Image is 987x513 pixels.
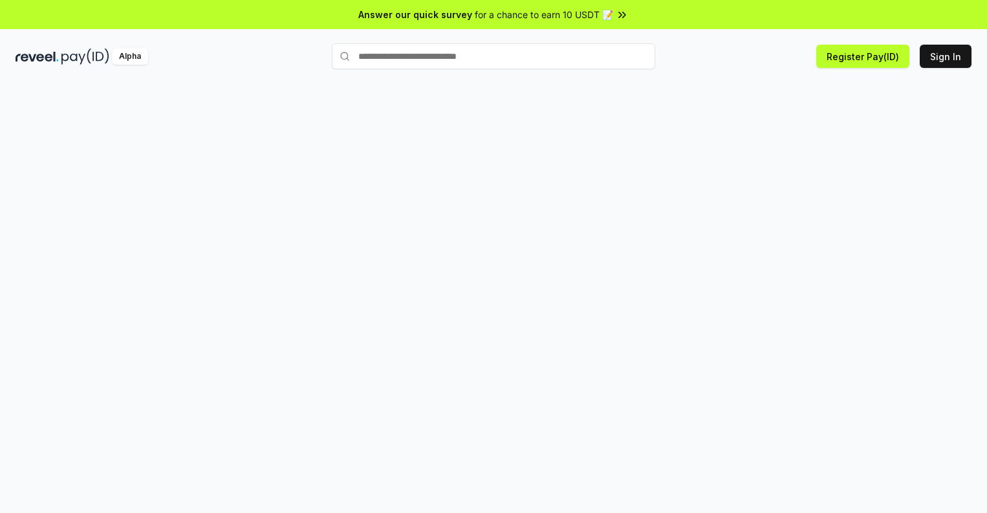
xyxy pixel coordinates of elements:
[920,45,971,68] button: Sign In
[816,45,909,68] button: Register Pay(ID)
[16,49,59,65] img: reveel_dark
[61,49,109,65] img: pay_id
[475,8,613,21] span: for a chance to earn 10 USDT 📝
[358,8,472,21] span: Answer our quick survey
[112,49,148,65] div: Alpha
